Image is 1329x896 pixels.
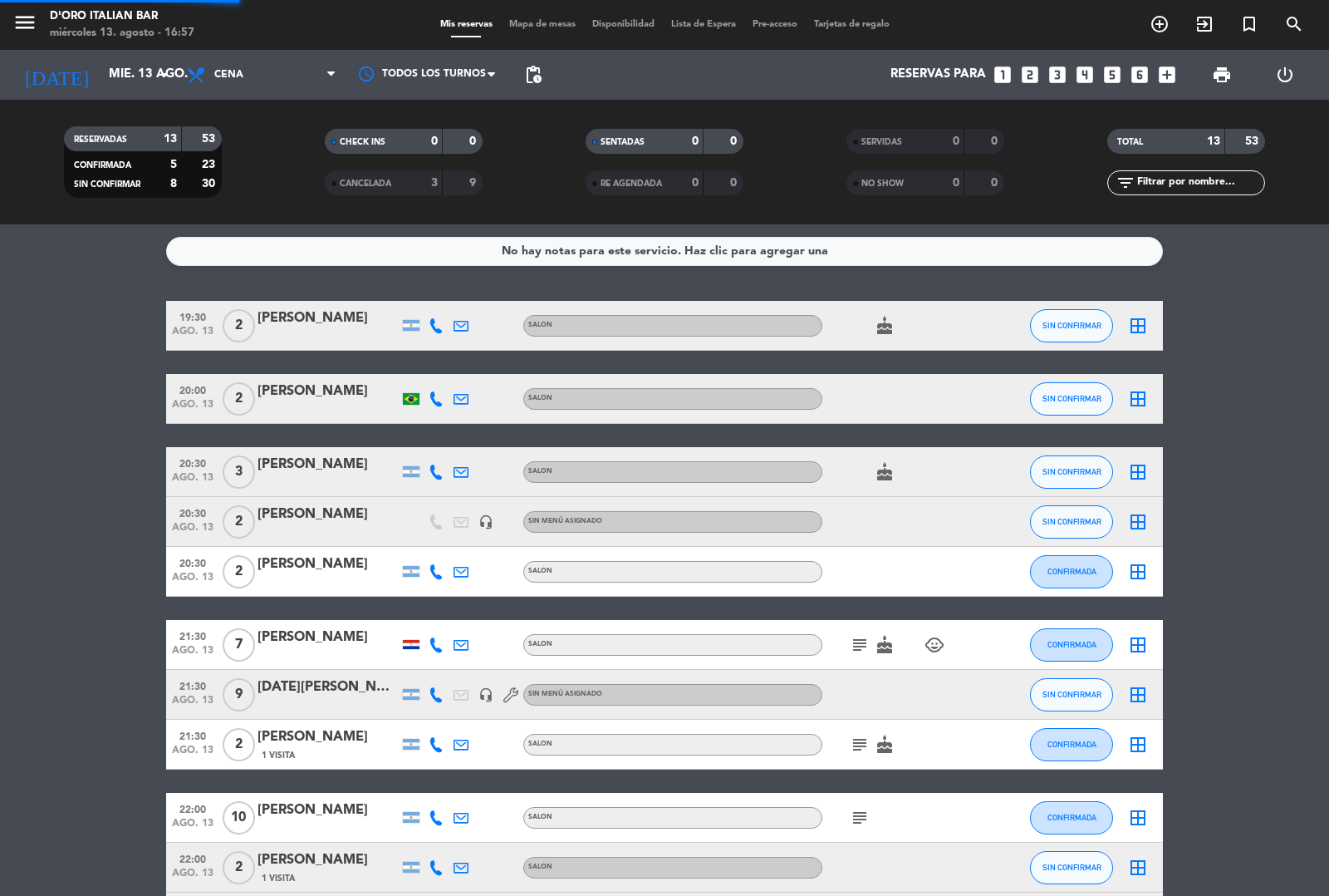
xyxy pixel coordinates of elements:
[501,20,584,29] span: Mapa de mesas
[528,814,552,820] span: SALON
[172,849,213,868] span: 22:00
[257,726,399,748] div: [PERSON_NAME]
[601,180,662,188] span: RE AGENDADA
[257,554,399,575] div: [PERSON_NAME]
[1047,813,1096,822] span: CONFIRMADA
[1042,321,1101,330] span: SIN CONFIRMAR
[223,309,255,342] span: 2
[223,628,255,662] span: 7
[154,65,174,85] i: arrow_drop_down
[1030,455,1113,489] button: SIN CONFIRMAR
[257,677,399,698] div: [DATE][PERSON_NAME]
[692,135,699,147] strong: 0
[202,133,218,145] strong: 53
[172,326,213,345] span: ago. 13
[12,10,37,35] i: menu
[223,505,255,539] span: 2
[1117,138,1143,146] span: TOTAL
[1047,567,1096,576] span: CONFIRMADA
[890,67,986,82] span: Reservas para
[257,849,399,871] div: [PERSON_NAME]
[1047,740,1096,749] span: CONFIRMADA
[223,801,255,834] span: 10
[257,504,399,525] div: [PERSON_NAME]
[991,135,1001,147] strong: 0
[202,178,218,190] strong: 30
[528,641,552,647] span: SALON
[1129,64,1150,86] i: looks_6
[730,177,740,189] strong: 0
[850,735,870,755] i: subject
[172,745,213,764] span: ago. 13
[528,741,552,747] span: SALON
[74,161,131,170] span: CONFIRMADA
[1030,728,1113,761] button: CONFIRMADA
[875,316,895,336] i: cake
[1030,382,1113,416] button: SIN CONFIRMAR
[875,735,895,755] i: cake
[1284,14,1304,34] i: search
[170,178,177,190] strong: 8
[170,159,177,170] strong: 5
[223,555,255,588] span: 2
[223,851,255,884] span: 2
[528,468,552,475] span: SALON
[164,133,177,145] strong: 13
[502,242,828,261] div: No hay notas para este servicio. Haz clic para agregar una
[172,380,213,399] span: 20:00
[172,307,213,326] span: 19:30
[601,138,645,146] span: SENTADAS
[74,135,127,144] span: RESERVADAS
[257,454,399,475] div: [PERSON_NAME]
[257,381,399,402] div: [PERSON_NAME]
[1253,50,1317,100] div: LOG OUT
[1212,65,1232,85] span: print
[223,678,255,711] span: 9
[74,180,140,189] span: SIN CONFIRMAR
[478,514,493,529] i: headset_mic
[223,382,255,416] span: 2
[1101,64,1123,86] i: looks_5
[1156,64,1178,86] i: add_box
[172,645,213,664] span: ago. 13
[1030,678,1113,711] button: SIN CONFIRMAR
[528,864,552,870] span: SALON
[1128,858,1148,878] i: border_all
[50,8,194,25] div: D'oro Italian Bar
[528,322,552,328] span: SALON
[1128,462,1148,482] i: border_all
[1030,628,1113,662] button: CONFIRMADA
[172,472,213,491] span: ago. 13
[1239,14,1259,34] i: turned_in_not
[340,180,391,188] span: CANCELADA
[1042,690,1101,699] span: SIN CONFIRMAR
[1030,555,1113,588] button: CONFIRMADA
[214,69,243,81] span: Cena
[12,57,101,93] i: [DATE]
[1128,562,1148,582] i: border_all
[744,20,806,29] span: Pre-acceso
[1030,801,1113,834] button: CONFIRMADA
[257,308,399,329] div: [PERSON_NAME]
[1030,309,1113,342] button: SIN CONFIRMAR
[478,687,493,702] i: headset_mic
[850,808,870,828] i: subject
[431,177,438,189] strong: 3
[1030,851,1113,884] button: SIN CONFIRMAR
[1128,685,1148,705] i: border_all
[172,572,213,591] span: ago. 13
[172,799,213,818] span: 22:00
[172,553,213,572] span: 20:30
[172,399,213,418] span: ago. 13
[50,25,194,42] div: miércoles 13. agosto - 16:57
[172,626,213,645] span: 21:30
[1042,394,1101,403] span: SIN CONFIRMAR
[1150,14,1170,34] i: add_circle_outline
[172,503,213,522] span: 20:30
[1245,135,1262,147] strong: 53
[172,726,213,745] span: 21:30
[528,518,602,524] span: Sin menú asignado
[202,159,218,170] strong: 23
[1074,64,1096,86] i: looks_4
[262,749,295,762] span: 1 Visita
